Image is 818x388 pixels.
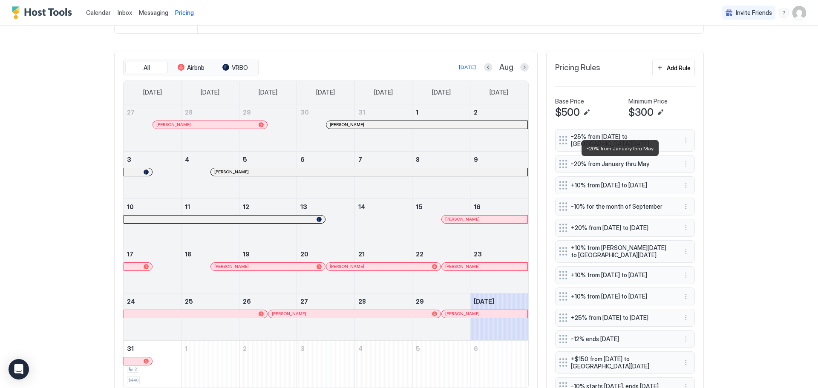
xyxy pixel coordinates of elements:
td: August 25, 2025 [181,293,239,340]
a: August 22, 2025 [412,246,470,262]
div: menu [681,291,691,302]
td: August 8, 2025 [412,151,470,198]
td: July 27, 2025 [124,104,181,152]
button: More options [681,180,691,190]
span: [DATE] [201,89,219,96]
span: 2 [243,345,247,352]
span: [PERSON_NAME] [445,216,480,222]
a: August 17, 2025 [124,246,181,262]
span: Inbox [118,9,132,16]
button: More options [681,159,691,169]
span: 17 [127,250,133,258]
button: All [125,62,168,74]
td: August 31, 2025 [124,340,181,388]
span: [DATE] [143,89,162,96]
span: 11 [185,203,190,210]
span: 8 [416,156,420,163]
span: [PERSON_NAME] [214,264,249,269]
span: 3 [127,156,131,163]
span: +$150 from [DATE] to [GEOGRAPHIC_DATA][DATE] [571,355,672,370]
td: August 9, 2025 [470,151,528,198]
span: 29 [416,298,424,305]
td: August 11, 2025 [181,198,239,246]
span: 16 [474,203,481,210]
a: July 29, 2025 [239,104,297,120]
span: 31 [127,345,134,352]
button: Airbnb [170,62,212,74]
span: 13 [300,203,307,210]
a: August 28, 2025 [355,293,412,309]
a: September 5, 2025 [412,341,470,356]
div: tab-group [123,60,259,76]
span: Aug [499,63,513,72]
td: July 30, 2025 [297,104,355,152]
td: July 28, 2025 [181,104,239,152]
span: 5 [416,345,420,352]
button: Edit [582,107,592,118]
a: July 31, 2025 [355,104,412,120]
span: +20% from [DATE] to [DATE] [571,224,672,232]
div: [DATE] [459,63,476,71]
td: September 3, 2025 [297,340,355,388]
span: Invite Friends [736,9,772,17]
td: August 4, 2025 [181,151,239,198]
a: Monday [192,81,228,104]
a: Sunday [135,81,170,104]
td: July 31, 2025 [354,104,412,152]
button: More options [681,246,691,256]
span: Minimum Price [628,98,668,105]
span: +25% from [DATE] to [DATE] [571,314,672,322]
a: September 1, 2025 [181,341,239,356]
span: Calendar [86,9,111,16]
a: August 26, 2025 [239,293,297,309]
td: August 26, 2025 [239,293,297,340]
button: More options [681,270,691,280]
td: August 28, 2025 [354,293,412,340]
td: August 2, 2025 [470,104,528,152]
span: 14 [358,203,365,210]
span: $500 [555,106,580,119]
span: 6 [474,345,478,352]
td: August 22, 2025 [412,246,470,293]
td: August 10, 2025 [124,198,181,246]
span: [DATE] [374,89,393,96]
a: July 30, 2025 [297,104,354,120]
a: August 30, 2025 [470,293,528,309]
a: Calendar [86,8,111,17]
a: August 15, 2025 [412,199,470,215]
a: August 5, 2025 [239,152,297,167]
div: menu [681,246,691,256]
a: Thursday [366,81,401,104]
td: August 7, 2025 [354,151,412,198]
button: Edit [655,107,665,118]
div: [PERSON_NAME] [445,216,524,222]
button: Next month [520,63,529,72]
span: 1 [416,109,418,116]
button: More options [681,313,691,323]
a: August 18, 2025 [181,246,239,262]
div: [PERSON_NAME] [445,264,524,269]
a: September 4, 2025 [355,341,412,356]
button: More options [681,135,691,145]
a: August 1, 2025 [412,104,470,120]
a: August 10, 2025 [124,199,181,215]
span: All [144,64,150,72]
span: $440 [128,377,138,383]
a: August 6, 2025 [297,152,354,167]
span: Messaging [139,9,168,16]
span: Pricing Rules [555,63,600,73]
td: August 12, 2025 [239,198,297,246]
td: August 30, 2025 [470,293,528,340]
span: [DATE] [474,298,494,305]
td: July 29, 2025 [239,104,297,152]
span: [DATE] [490,89,508,96]
div: User profile [792,6,806,20]
td: August 27, 2025 [297,293,355,340]
span: 1 [185,345,187,352]
span: 2 [474,109,478,116]
div: [PERSON_NAME] [214,169,524,175]
a: Tuesday [250,81,286,104]
span: 4 [358,345,363,352]
span: [DATE] [259,89,277,96]
a: Wednesday [308,81,343,104]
